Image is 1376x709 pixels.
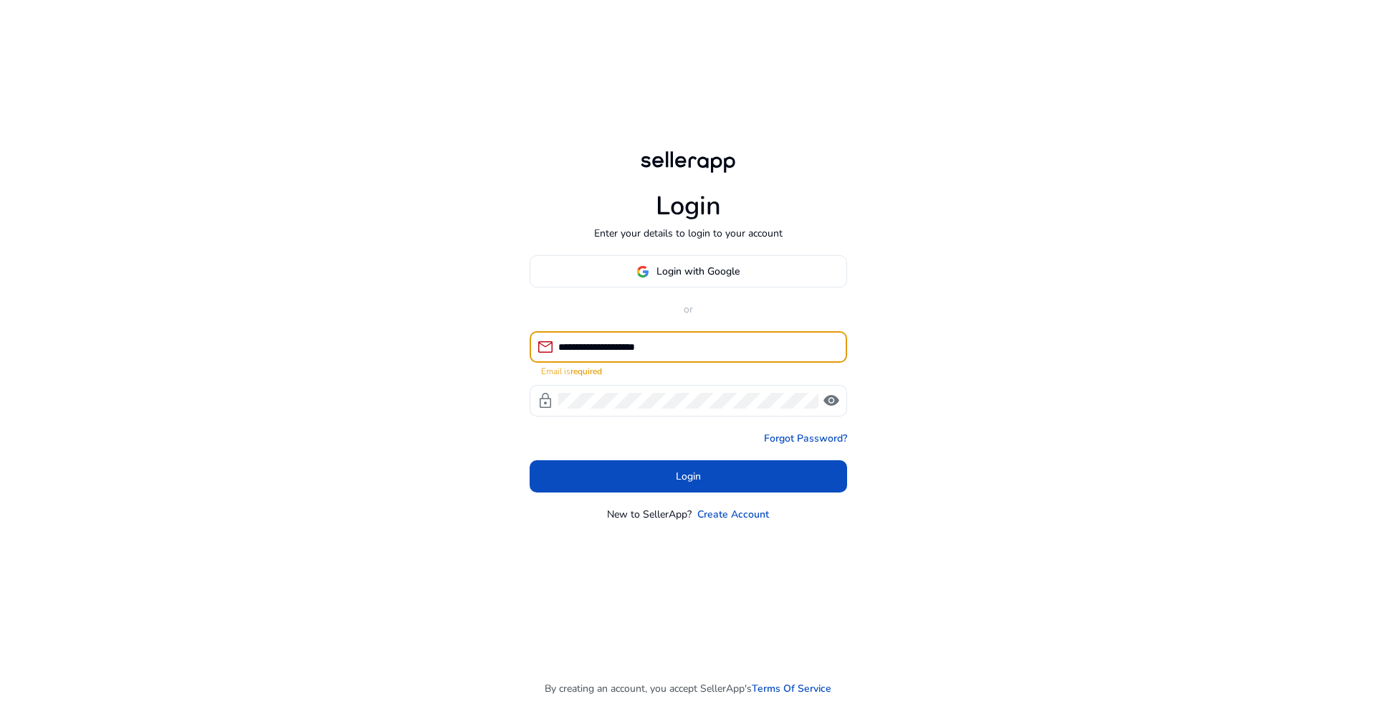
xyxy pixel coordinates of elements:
button: Login with Google [530,255,847,287]
a: Create Account [697,507,769,522]
span: Login [676,469,701,484]
p: New to SellerApp? [607,507,692,522]
span: lock [537,392,554,409]
span: Login with Google [656,264,740,279]
p: Enter your details to login to your account [594,226,783,241]
p: or [530,302,847,317]
a: Forgot Password? [764,431,847,446]
span: mail [537,338,554,356]
h1: Login [656,191,721,222]
a: Terms Of Service [752,681,831,696]
span: visibility [823,392,840,409]
strong: required [570,366,602,377]
img: google-logo.svg [636,265,649,278]
button: Login [530,460,847,493]
mat-error: Email is [541,363,836,378]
